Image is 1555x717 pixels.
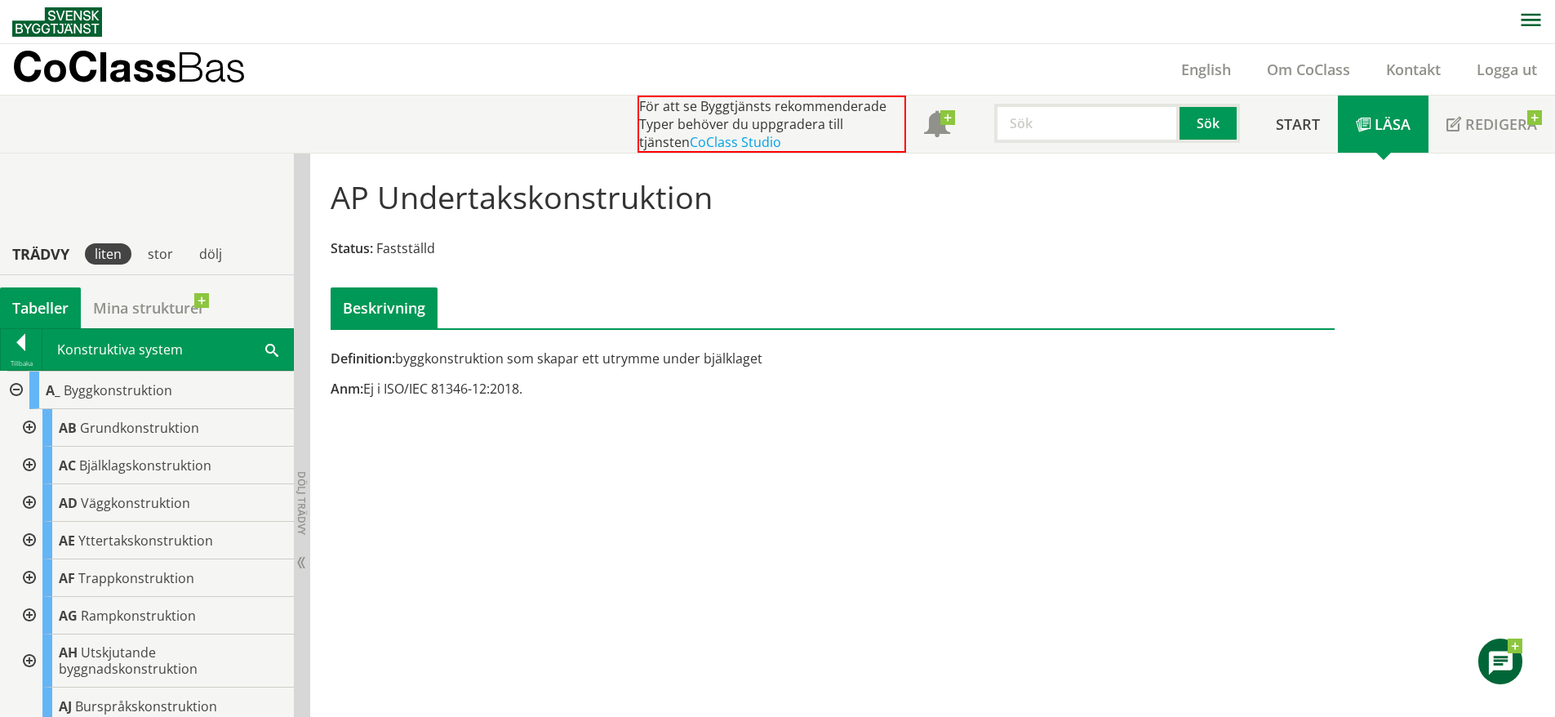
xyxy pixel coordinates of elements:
[331,350,991,367] div: byggkonstruktion som skapar ett utrymme under bjälklaget
[1,357,42,370] div: Tillbaka
[924,113,950,139] span: Notifikationer
[42,329,293,370] div: Konstruktiva system
[79,456,211,474] span: Bjälklagskonstruktion
[13,522,294,559] div: Gå till informationssidan för CoClass Studio
[1338,96,1428,153] a: Läsa
[1163,60,1249,79] a: English
[12,44,281,95] a: CoClassBas
[1249,60,1368,79] a: Om CoClass
[59,456,76,474] span: AC
[3,245,78,263] div: Trädvy
[81,607,196,625] span: Rampkonstruktion
[13,635,294,688] div: Gå till informationssidan för CoClass Studio
[265,341,278,358] span: Sök i tabellen
[176,42,246,91] span: Bas
[331,380,363,398] span: Anm:
[1428,96,1555,153] a: Redigera
[59,532,75,550] span: AE
[78,532,213,550] span: Yttertakskonstruktion
[59,644,198,678] span: Utskjutande byggnadskonstruktion
[13,597,294,635] div: Gå till informationssidan för CoClass Studio
[64,381,172,399] span: Byggkonstruktion
[59,644,78,661] span: AH
[59,419,77,437] span: AB
[1465,114,1537,134] span: Redigera
[59,607,78,625] span: AG
[81,494,190,512] span: Väggkonstruktion
[638,96,906,153] div: För att se Byggtjänsts rekommenderade Typer behöver du uppgradera till tjänsten
[331,239,373,257] span: Status:
[1368,60,1459,79] a: Kontakt
[1276,114,1320,134] span: Start
[13,484,294,522] div: Gå till informationssidan för CoClass Studio
[78,569,194,587] span: Trappkonstruktion
[994,104,1180,143] input: Sök
[189,243,232,265] div: dölj
[690,133,781,151] a: CoClass Studio
[59,697,72,715] span: AJ
[331,287,438,328] div: Beskrivning
[12,57,246,76] p: CoClass
[376,239,435,257] span: Fastställd
[59,569,75,587] span: AF
[1459,60,1555,79] a: Logga ut
[295,471,309,535] span: Dölj trädvy
[81,287,217,328] a: Mina strukturer
[331,380,991,398] div: Ej i ISO/IEC 81346-12:2018.
[75,697,217,715] span: Burspråkskonstruktion
[331,179,713,215] h1: AP Undertakskonstruktion
[13,409,294,447] div: Gå till informationssidan för CoClass Studio
[1180,104,1240,143] button: Sök
[46,381,60,399] span: A_
[331,350,395,367] span: Definition:
[1258,96,1338,153] a: Start
[80,419,199,437] span: Grundkonstruktion
[13,559,294,597] div: Gå till informationssidan för CoClass Studio
[138,243,183,265] div: stor
[12,7,102,37] img: Svensk Byggtjänst
[59,494,78,512] span: AD
[13,447,294,484] div: Gå till informationssidan för CoClass Studio
[1375,114,1411,134] span: Läsa
[85,243,131,265] div: liten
